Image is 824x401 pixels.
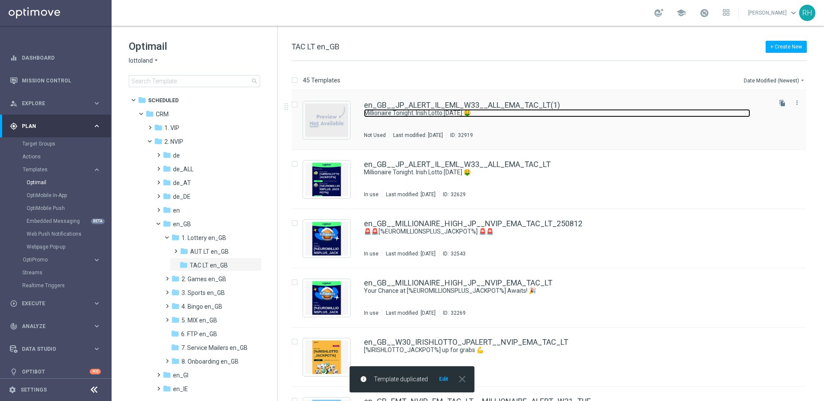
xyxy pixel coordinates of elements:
[173,193,191,200] span: de_DE
[90,369,101,374] div: +10
[9,300,101,307] div: play_circle_outline Execute keyboard_arrow_right
[777,97,788,109] button: file_copy
[22,124,93,129] span: Plan
[451,191,466,198] div: 32629
[10,46,101,69] div: Dashboard
[22,279,111,292] div: Realtime Triggers
[91,219,105,224] div: BETA
[182,234,226,242] span: 1. Lottery en_GB
[9,323,101,330] button: track_changes Analyze keyboard_arrow_right
[457,374,468,385] i: close
[93,122,101,130] i: keyboard_arrow_right
[364,191,379,198] div: In use
[171,302,180,310] i: folder
[148,97,179,104] span: Scheduled
[171,274,180,283] i: folder
[446,132,473,139] div: ID:
[182,358,239,365] span: 8. Onboarding en_GB
[182,316,217,324] span: 5. MIX en_GB
[23,167,93,172] div: Templates
[283,91,822,150] div: Press SPACE to select this row.
[27,228,111,240] div: Web Push Notifications
[22,153,89,160] a: Actions
[27,176,111,189] div: Optimail
[171,288,180,297] i: folder
[182,289,225,297] span: 3. Sports en_GB
[22,282,89,289] a: Realtime Triggers
[154,137,163,146] i: folder
[364,346,770,354] div: [%IRISHLOTTO_JACKPOT%] up for grabs 💪
[10,360,101,383] div: Optibot
[676,8,686,18] span: school
[291,42,339,51] span: TAC LT en_GB
[27,215,111,228] div: Embedded Messaging
[27,243,89,250] a: Webpage Pop-up
[382,191,439,198] div: Last modified: [DATE]
[303,76,340,84] p: 45 Templates
[129,57,153,65] span: lottoland
[799,5,815,21] div: RH
[364,101,560,109] a: en_GB__JP_ALERT_IL_EML_W33__ALL_EMA_TAC_LT(1)
[364,132,386,139] div: Not Used
[173,207,180,214] span: en
[171,316,180,324] i: folder
[156,110,169,118] span: CRM
[458,132,473,139] div: 32919
[190,261,228,269] span: TAC LT en_GB
[364,161,551,168] a: en_GB__JP_ALERT_IL_EML_W33__ALL_EMA_TAC_LT
[382,250,439,257] div: Last modified: [DATE]
[364,310,379,316] div: In use
[163,384,171,393] i: folder
[374,376,428,383] span: Template duplicated
[27,189,111,202] div: OptiMobile In-App
[10,100,93,107] div: Explore
[10,322,93,330] div: Analyze
[21,387,47,392] a: Settings
[364,250,379,257] div: In use
[182,303,222,310] span: 4. Bingo en_GB
[27,218,89,225] a: Embedded Messaging
[22,166,101,173] div: Templates keyboard_arrow_right
[22,69,101,92] a: Mission Control
[439,250,466,257] div: ID:
[10,300,18,307] i: play_circle_outline
[163,219,171,228] i: folder
[171,233,180,242] i: folder
[766,41,807,53] button: + Create New
[364,168,750,176] a: Millionaire Tonight. Irish Lotto [DATE] 🤑
[145,109,154,118] i: folder
[793,97,801,108] button: more_vert
[173,152,180,159] span: de
[181,344,248,352] span: 7. Service Mailers en_GB
[22,140,89,147] a: Target Groups
[743,75,807,85] button: Date Modified (Newest)arrow_drop_down
[9,55,101,61] button: equalizer Dashboard
[154,123,163,132] i: folder
[190,248,229,255] span: AUT LT en_GB
[93,166,101,174] i: keyboard_arrow_right
[22,301,93,306] span: Execute
[93,299,101,307] i: keyboard_arrow_right
[23,257,84,262] span: OptiPromo
[438,376,449,383] button: Edit
[153,57,160,65] i: arrow_drop_down
[10,100,18,107] i: person_search
[93,345,101,353] i: keyboard_arrow_right
[22,269,89,276] a: Streams
[22,266,111,279] div: Streams
[451,250,466,257] div: 32543
[9,77,101,84] div: Mission Control
[27,179,89,186] a: Optimail
[163,192,171,200] i: folder
[9,123,101,130] button: gps_fixed Plan keyboard_arrow_right
[22,137,111,150] div: Target Groups
[305,222,348,255] img: 32543.jpeg
[181,330,217,338] span: 6. FTP en_GB
[173,371,188,379] span: en_GI
[27,231,89,237] a: Web Push Notifications
[138,96,146,104] i: folder
[439,191,466,198] div: ID:
[163,151,171,159] i: folder
[22,46,101,69] a: Dashboard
